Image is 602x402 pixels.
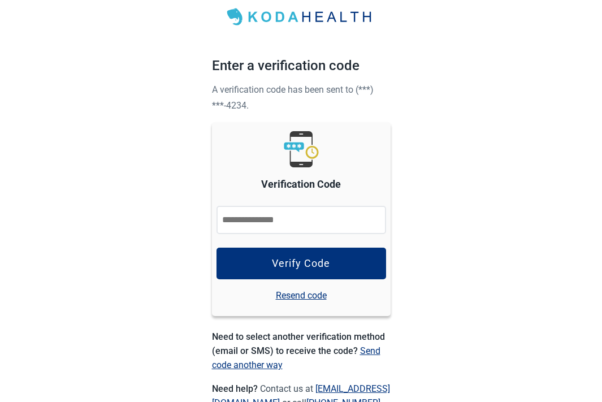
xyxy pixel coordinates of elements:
span: Need to select another verification method (email or SMS) to receive the code? [212,331,385,356]
button: Verify Code [216,248,386,279]
img: Koda Health [220,5,381,29]
span: A verification code has been sent to (***) ***-4234. [212,84,374,111]
label: Verification Code [261,176,341,192]
span: Need help? [212,383,260,394]
h1: Enter a verification code [212,55,391,81]
div: Verify Code [272,258,330,269]
a: Resend code [276,288,327,302]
